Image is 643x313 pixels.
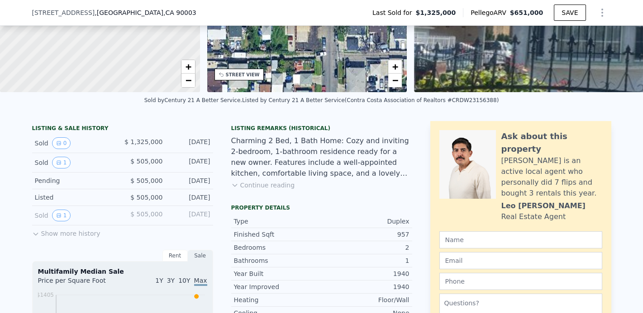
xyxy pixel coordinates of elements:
[170,193,210,202] div: [DATE]
[170,176,210,185] div: [DATE]
[130,177,162,184] span: $ 505,000
[234,295,322,304] div: Heating
[439,231,602,248] input: Name
[234,217,322,226] div: Type
[170,210,210,221] div: [DATE]
[593,4,611,22] button: Show Options
[35,137,115,149] div: Sold
[35,193,115,202] div: Listed
[32,8,95,17] span: [STREET_ADDRESS]
[188,250,213,262] div: Sale
[322,295,410,304] div: Floor/Wall
[439,273,602,290] input: Phone
[234,282,322,291] div: Year Improved
[388,60,402,74] a: Zoom in
[124,138,163,145] span: $ 1,325,000
[32,125,213,134] div: LISTING & SALE HISTORY
[130,194,162,201] span: $ 505,000
[322,243,410,252] div: 2
[439,252,602,269] input: Email
[471,8,510,17] span: Pellego ARV
[155,277,163,284] span: 1Y
[185,61,191,72] span: +
[392,61,398,72] span: +
[234,243,322,252] div: Bedrooms
[510,9,543,16] span: $651,000
[501,201,586,211] div: Leo [PERSON_NAME]
[181,74,195,87] a: Zoom out
[167,277,175,284] span: 3Y
[130,210,162,218] span: $ 505,000
[130,158,162,165] span: $ 505,000
[322,256,410,265] div: 1
[170,157,210,168] div: [DATE]
[52,137,71,149] button: View historical data
[181,60,195,74] a: Zoom in
[231,135,412,179] div: Charming 2 Bed, 1 Bath Home: Cozy and inviting 2-bedroom, 1-bathroom residence ready for a new ow...
[234,230,322,239] div: Finished Sqft
[52,210,71,221] button: View historical data
[501,130,602,155] div: Ask about this property
[35,157,115,168] div: Sold
[322,230,410,239] div: 957
[501,155,602,199] div: [PERSON_NAME] is an active local agent who personally did 7 flips and bought 3 rentals this year.
[388,74,402,87] a: Zoom out
[95,8,196,17] span: , [GEOGRAPHIC_DATA]
[322,269,410,278] div: 1940
[194,277,207,286] span: Max
[170,137,210,149] div: [DATE]
[162,250,188,262] div: Rent
[52,157,71,168] button: View historical data
[32,225,100,238] button: Show more history
[392,75,398,86] span: −
[163,9,196,16] span: , CA 90003
[501,211,566,222] div: Real Estate Agent
[234,256,322,265] div: Bathrooms
[185,75,191,86] span: −
[231,125,412,132] div: Listing Remarks (Historical)
[178,277,190,284] span: 10Y
[372,8,416,17] span: Last Sold for
[35,210,115,221] div: Sold
[416,8,456,17] span: $1,325,000
[226,71,260,78] div: STREET VIEW
[231,181,295,190] button: Continue reading
[242,97,499,103] div: Listed by Century 21 A Better Service (Contra Costa Association of Realtors #CRDW23156388)
[234,269,322,278] div: Year Built
[322,282,410,291] div: 1940
[38,276,123,290] div: Price per Square Foot
[35,176,115,185] div: Pending
[231,204,412,211] div: Property details
[38,267,207,276] div: Multifamily Median Sale
[144,97,242,103] div: Sold by Century 21 A Better Service .
[322,217,410,226] div: Duplex
[554,5,586,21] button: SAVE
[36,292,53,298] tspan: $1405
